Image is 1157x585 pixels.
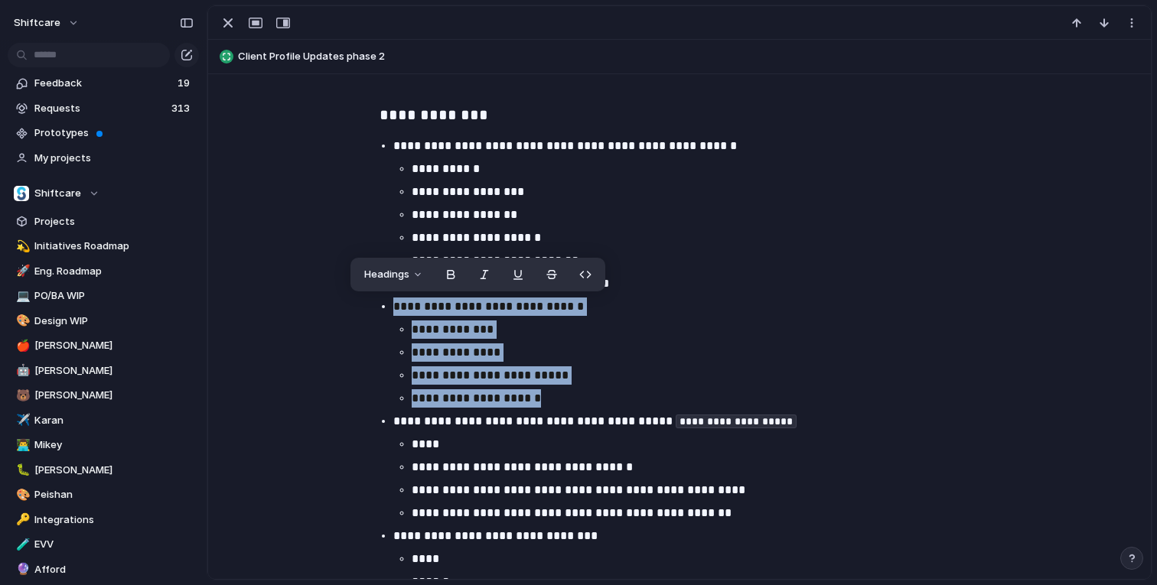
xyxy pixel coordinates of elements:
a: 🐛[PERSON_NAME] [8,459,199,482]
div: 🎨 [16,486,27,504]
span: Headings [364,267,409,282]
div: 💻 [16,288,27,305]
span: [PERSON_NAME] [34,363,194,379]
span: shiftcare [14,15,60,31]
a: 💻PO/BA WIP [8,284,199,307]
button: 🔑 [14,512,29,528]
a: 🧪EVV [8,533,199,556]
button: shiftcare [7,11,87,35]
button: Client Profile Updates phase 2 [215,44,1144,69]
button: Headings [355,262,432,287]
span: Afford [34,562,194,577]
button: 🤖 [14,363,29,379]
span: PO/BA WIP [34,288,194,304]
a: 🎨Design WIP [8,310,199,333]
div: 🔮 [16,561,27,578]
span: [PERSON_NAME] [34,338,194,353]
div: 🎨 [16,312,27,330]
a: Feedback19 [8,72,199,95]
a: 🍎[PERSON_NAME] [8,334,199,357]
a: Projects [8,210,199,233]
span: Integrations [34,512,194,528]
span: Shiftcare [34,186,81,201]
span: Prototypes [34,125,194,141]
button: 👨‍💻 [14,437,29,453]
button: 🔮 [14,562,29,577]
span: [PERSON_NAME] [34,463,194,478]
span: Client Profile Updates phase 2 [238,49,1144,64]
a: Requests313 [8,97,199,120]
div: 🚀 [16,262,27,280]
div: ✈️ [16,411,27,429]
a: 🔑Integrations [8,509,199,531]
button: 🐻 [14,388,29,403]
a: 🤖[PERSON_NAME] [8,359,199,382]
a: 💫Initiatives Roadmap [8,235,199,258]
button: 🐛 [14,463,29,478]
button: ✈️ [14,413,29,428]
div: 💫 [16,238,27,255]
button: Shiftcare [8,182,199,205]
div: 🧪 [16,536,27,554]
a: 🔮Afford [8,558,199,581]
button: 🎨 [14,487,29,502]
div: 🐻 [16,387,27,405]
div: 👨‍💻 [16,437,27,454]
button: 💻 [14,288,29,304]
span: Eng. Roadmap [34,264,194,279]
div: 🤖 [16,362,27,379]
span: 19 [178,76,193,91]
span: EVV [34,537,194,552]
div: 🐛 [16,461,27,479]
a: My projects [8,147,199,170]
a: 🐻[PERSON_NAME] [8,384,199,407]
div: 🔑 [16,511,27,528]
a: ✈️Karan [8,409,199,432]
a: Prototypes [8,122,199,145]
button: 🧪 [14,537,29,552]
span: Karan [34,413,194,428]
span: Design WIP [34,314,194,329]
button: 🎨 [14,314,29,329]
div: 🍎 [16,337,27,355]
span: My projects [34,151,194,166]
span: Initiatives Roadmap [34,239,194,254]
span: 313 [171,101,193,116]
a: 🚀Eng. Roadmap [8,260,199,283]
span: Mikey [34,437,194,453]
button: 💫 [14,239,29,254]
button: 🚀 [14,264,29,279]
span: Projects [34,214,194,229]
span: Feedback [34,76,173,91]
span: [PERSON_NAME] [34,388,194,403]
span: Requests [34,101,167,116]
a: 🎨Peishan [8,483,199,506]
a: 👨‍💻Mikey [8,434,199,457]
button: 🍎 [14,338,29,353]
span: Peishan [34,487,194,502]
